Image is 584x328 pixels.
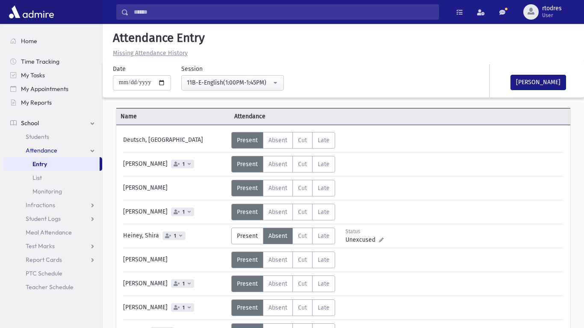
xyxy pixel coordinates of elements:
div: AttTypes [231,228,335,244]
a: My Reports [3,96,102,109]
span: Infractions [26,201,55,209]
span: Present [237,137,258,144]
span: Time Tracking [21,58,59,65]
span: Cut [298,208,307,216]
div: AttTypes [231,275,335,292]
span: My Tasks [21,71,45,79]
div: Status [345,228,383,235]
span: Present [237,184,258,192]
a: School [3,116,102,130]
a: My Appointments [3,82,102,96]
span: Present [237,208,258,216]
span: Late [318,208,330,216]
a: Entry [3,157,100,171]
span: Present [237,256,258,264]
a: My Tasks [3,68,102,82]
a: Meal Attendance [3,225,102,239]
span: Cut [298,232,307,240]
div: [PERSON_NAME] [119,156,231,173]
span: Entry [32,160,47,168]
span: Test Marks [26,242,55,250]
div: AttTypes [231,132,335,149]
span: Absent [268,208,287,216]
span: Late [318,280,330,287]
span: 1 [181,281,186,287]
a: Student Logs [3,212,102,225]
a: Test Marks [3,239,102,253]
div: AttTypes [231,180,335,196]
a: Students [3,130,102,143]
span: Attendance [26,146,57,154]
span: Present [237,161,258,168]
a: Report Cards [3,253,102,266]
span: Home [21,37,37,45]
span: Students [26,133,49,141]
span: Late [318,184,330,192]
span: 1 [181,305,186,310]
div: Deutsch, [GEOGRAPHIC_DATA] [119,132,231,149]
a: Teacher Schedule [3,280,102,294]
span: Meal Attendance [26,228,72,236]
button: [PERSON_NAME] [510,75,566,90]
a: Attendance [3,143,102,157]
div: 11B-E-English(1:00PM-1:45PM) [187,78,271,87]
img: AdmirePro [7,3,56,20]
span: rtodres [542,5,562,12]
div: Heiney, Shira [119,228,231,244]
span: Name [116,112,230,121]
span: Monitoring [32,187,62,195]
a: PTC Schedule [3,266,102,280]
div: AttTypes [231,252,335,268]
label: Date [113,64,126,73]
span: Attendance [230,112,344,121]
span: Absent [268,184,287,192]
span: Present [237,304,258,311]
span: Cut [298,137,307,144]
span: Late [318,256,330,264]
span: Absent [268,232,287,240]
a: Time Tracking [3,55,102,68]
span: Cut [298,161,307,168]
span: Present [237,232,258,240]
span: 1 [172,233,178,239]
div: [PERSON_NAME] [119,299,231,316]
span: Report Cards [26,256,62,264]
span: Cut [298,184,307,192]
span: Unexcused [345,235,379,244]
span: Present [237,280,258,287]
div: [PERSON_NAME] [119,252,231,268]
div: AttTypes [231,299,335,316]
span: Late [318,137,330,144]
span: List [32,174,42,182]
span: School [21,119,39,127]
a: List [3,171,102,184]
span: Absent [268,304,287,311]
label: Session [181,64,203,73]
a: Missing Attendance History [109,50,188,57]
a: Monitoring [3,184,102,198]
span: Late [318,161,330,168]
span: Absent [268,256,287,264]
span: My Reports [21,99,52,106]
span: Cut [298,280,307,287]
span: Absent [268,280,287,287]
span: Absent [268,161,287,168]
span: 1 [181,209,186,215]
span: 1 [181,161,186,167]
span: Cut [298,256,307,264]
span: Late [318,232,330,240]
div: AttTypes [231,156,335,173]
span: My Appointments [21,85,68,93]
span: Absent [268,137,287,144]
div: AttTypes [231,204,335,220]
div: [PERSON_NAME] [119,275,231,292]
span: Teacher Schedule [26,283,74,291]
span: PTC Schedule [26,269,62,277]
span: Student Logs [26,215,61,223]
a: Home [3,34,102,48]
button: 11B-E-English(1:00PM-1:45PM) [181,75,284,91]
span: User [542,12,562,19]
input: Search [129,4,439,20]
div: [PERSON_NAME] [119,204,231,220]
u: Missing Attendance History [113,50,188,57]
